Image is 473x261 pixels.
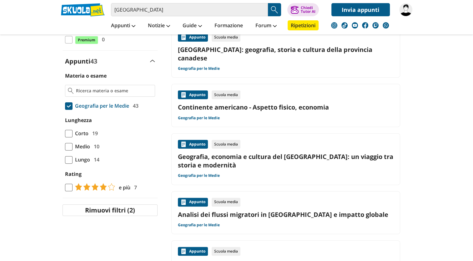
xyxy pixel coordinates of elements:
[254,20,278,32] a: Forum
[65,170,155,178] label: Rating
[68,88,74,94] img: Ricerca materia o esame
[91,142,99,151] span: 10
[331,3,390,16] a: Invia appunti
[180,34,187,40] img: Appunti contenuto
[150,60,155,62] img: Apri e chiudi sezione
[99,35,105,43] span: 0
[73,129,88,137] span: Corto
[178,45,394,62] a: [GEOGRAPHIC_DATA]: geografia, storia e cultura della provincia canadese
[65,72,107,79] label: Materia o esame
[212,198,240,207] div: Scuola media
[76,88,152,94] input: Ricerca materia o esame
[73,156,90,164] span: Lungo
[212,140,240,149] div: Scuola media
[270,5,279,14] img: Cerca appunti, riassunti o versioni
[178,223,220,228] a: Geografia per le Medie
[331,22,337,28] img: instagram
[181,20,204,32] a: Guide
[213,20,244,32] a: Formazione
[300,6,315,13] div: Chiedi Tutor AI
[212,33,240,42] div: Scuola media
[362,22,368,28] img: facebook
[178,140,208,149] div: Appunto
[116,183,130,192] span: e più
[180,199,187,205] img: Appunti contenuto
[63,204,158,216] button: Rimuovi filtri (2)
[372,22,379,28] img: twitch
[178,210,394,219] a: Analisi dei flussi migratori in [GEOGRAPHIC_DATA] e impatto globale
[178,66,220,71] a: Geografia per le Medie
[341,22,348,28] img: tiktok
[73,142,90,151] span: Medio
[178,90,208,99] div: Appunto
[383,22,389,28] img: WhatsApp
[178,33,208,42] div: Appunto
[178,173,220,178] a: Geografia per le Medie
[178,152,394,169] a: Geografia, economia e cultura del [GEOGRAPHIC_DATA]: un viaggio tra storia e modernità
[399,3,412,16] img: valepila
[111,3,268,16] input: Cerca appunti, riassunti o versioni
[130,102,138,110] span: 43
[73,102,129,110] span: Geografia per le Medie
[287,3,319,16] button: ChiediTutor AI
[268,3,281,16] button: Search Button
[212,247,240,256] div: Scuola media
[146,20,172,32] a: Notizie
[178,198,208,207] div: Appunto
[75,36,98,44] span: Premium
[352,22,358,28] img: youtube
[178,115,220,120] a: Geografia per le Medie
[180,141,187,147] img: Appunti contenuto
[65,117,92,124] label: Lunghezza
[90,129,98,137] span: 19
[180,92,187,98] img: Appunti contenuto
[109,20,137,32] a: Appunti
[65,57,97,65] label: Appunti
[132,183,137,192] span: 7
[178,247,208,256] div: Appunto
[73,183,115,191] img: tasso di risposta 4+
[180,248,187,254] img: Appunti contenuto
[212,90,240,99] div: Scuola media
[90,57,97,65] span: 43
[178,103,394,111] a: Continente americano - Aspetto fisico, economia
[91,156,99,164] span: 14
[288,20,319,30] a: Ripetizioni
